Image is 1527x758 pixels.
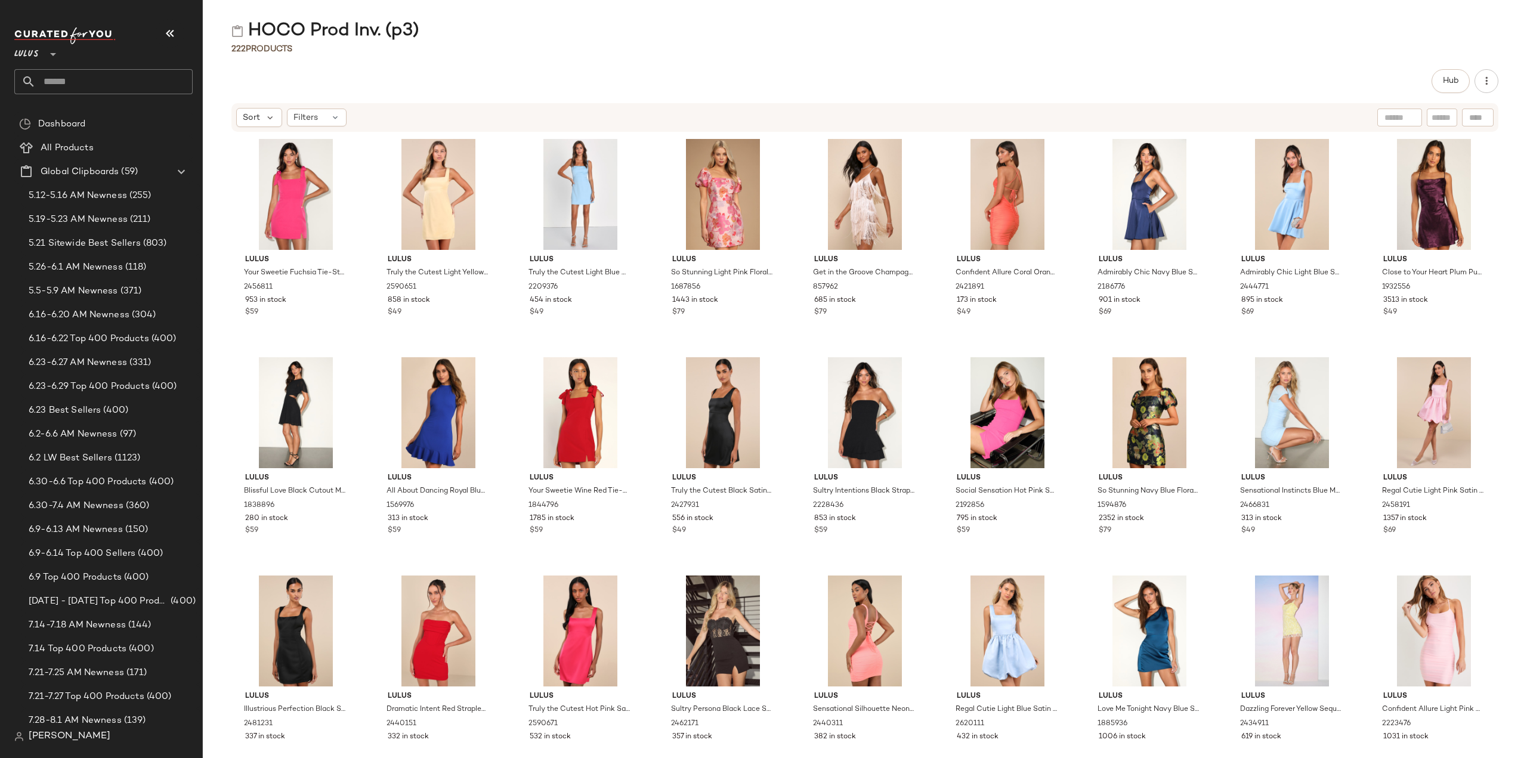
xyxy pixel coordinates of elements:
span: 2481231 [244,719,273,729]
span: 1443 in stock [672,295,718,306]
span: Lulus [672,691,774,702]
span: 2434911 [1240,719,1269,729]
span: 2421891 [956,282,984,293]
span: 556 in stock [672,513,713,524]
span: $49 [1383,307,1397,318]
img: 12288541_1569976.jpg [378,357,499,468]
span: Your Sweetie Wine Red Tie-Strap Mini Dress [528,486,630,497]
span: 6.9-6.14 Top 400 Sellers [29,547,135,561]
span: 2620111 [956,719,984,729]
span: 337 in stock [245,732,285,742]
span: 7.28-8.1 AM Newness [29,714,122,728]
span: Dazzling Forever Yellow Sequin Beaded Bodycon Mini Dress [1240,704,1341,715]
span: Blissful Love Black Cutout Mini Skater Dress [244,486,345,497]
span: 5.21 Sitewide Best Sellers [29,237,141,250]
span: 619 in stock [1241,732,1281,742]
span: All About Dancing Royal Blue Halter Ruffled Mini Dress [387,486,488,497]
span: 6.2-6.6 AM Newness [29,428,118,441]
span: Sensational Instincts Blue Mesh Ruched Bodycon Mini Dress [1240,486,1341,497]
span: (304) [129,308,156,322]
span: 5.26-6.1 AM Newness [29,261,123,274]
img: svg%3e [19,118,31,130]
span: 895 in stock [1241,295,1283,306]
span: Sort [243,112,260,124]
span: (400) [150,380,177,394]
span: 280 in stock [245,513,288,524]
span: 313 in stock [1241,513,1282,524]
span: $59 [245,307,258,318]
span: 1594876 [1098,500,1126,511]
span: Lulus [1383,255,1485,265]
img: 12944601_1687856.jpg [663,139,783,250]
span: $49 [530,307,543,318]
span: 6.23-6.27 AM Newness [29,356,127,370]
img: 2228436_2_01_hero_Retakes_2025-07-29.jpg [805,357,925,468]
img: 11792481_2444771.jpg [1232,139,1352,250]
div: Products [231,43,292,55]
span: 2192856 [956,500,984,511]
span: $49 [1241,525,1255,536]
span: (360) [123,499,150,513]
span: Your Sweetie Fuchsia Tie-Strap Mini Dress [244,268,345,279]
span: 6.16-6.20 AM Newness [29,308,129,322]
span: Regal Cutie Light Blue Satin Square Neck Bubble-Hem Mini Dress [956,704,1057,715]
img: 11656501_2421891.jpg [947,139,1068,250]
span: $59 [388,525,401,536]
span: (400) [101,404,128,417]
span: (331) [127,356,152,370]
span: $49 [672,525,686,536]
span: $59 [530,525,543,536]
span: Lulus [1099,691,1200,702]
span: Lulus [245,473,347,484]
span: (211) [128,213,151,227]
img: 1885936_2_02_front_Retakes_2025-08-05.jpg [1089,576,1210,686]
span: Lulus [814,691,916,702]
span: Love Me Tonight Navy Blue Satin One-Shoulder Mini Dress [1098,704,1199,715]
span: Lulus [14,41,39,62]
span: Admirably Chic Light Blue Satin Lace-Up Mini Dress with Pockets [1240,268,1341,279]
span: 7.14 Top 400 Products [29,642,126,656]
img: 12541581_2590671.jpg [520,576,641,686]
span: Social Sensation Hot Pink Square Neck Mini Bodycon Dress [956,486,1057,497]
span: Truly the Cutest Light Yellow Satin Square Neck Mini Dress [387,268,488,279]
span: $59 [245,525,258,536]
img: 2466831_2_01_hero_Retakes_2025-07-28.jpg [1232,357,1352,468]
img: 12944221_1594876.jpg [1089,357,1210,468]
span: Lulus [814,473,916,484]
span: 454 in stock [530,295,572,306]
span: 2590671 [528,719,558,729]
span: 432 in stock [957,732,999,742]
span: Dashboard [38,117,85,131]
img: 11936561_2481231.jpg [236,576,356,686]
img: 10701981_2209376.jpg [520,139,641,250]
span: Get in the Groove Champagne Sequin Fringe Bodycon Dress [813,268,914,279]
span: Sultry Intentions Black Strapless Ruffled Mini Dress [813,486,914,497]
span: 2186776 [1098,282,1125,293]
span: (144) [126,618,152,632]
span: (400) [126,642,154,656]
img: 12462761_2590651.jpg [378,139,499,250]
span: 2440151 [387,719,416,729]
span: 3513 in stock [1383,295,1428,306]
span: Truly the Cutest Black Satin Square Neck Mini Dress [671,486,772,497]
span: 857962 [813,282,838,293]
span: 6.30-6.6 Top 400 Products [29,475,147,489]
span: (139) [122,714,146,728]
span: Lulus [957,691,1058,702]
span: Lulus [388,255,489,265]
span: $69 [1241,307,1254,318]
span: (97) [118,428,137,441]
span: 7.21-7.25 AM Newness [29,666,124,680]
span: Truly the Cutest Light Blue Satin Square Neck Mini Dress [528,268,630,279]
span: 1569976 [387,500,414,511]
img: 1838896_2_01_hero_Retakes_2025-08-01.jpg [236,357,356,468]
img: 11905781_2458191.jpg [1374,357,1494,468]
span: 685 in stock [814,295,856,306]
span: (150) [123,523,149,537]
span: (400) [149,332,177,346]
span: Lulus [1241,255,1343,265]
span: 2427931 [671,500,699,511]
span: Hub [1442,76,1459,86]
span: 5.12-5.16 AM Newness [29,189,127,203]
span: $49 [957,307,970,318]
